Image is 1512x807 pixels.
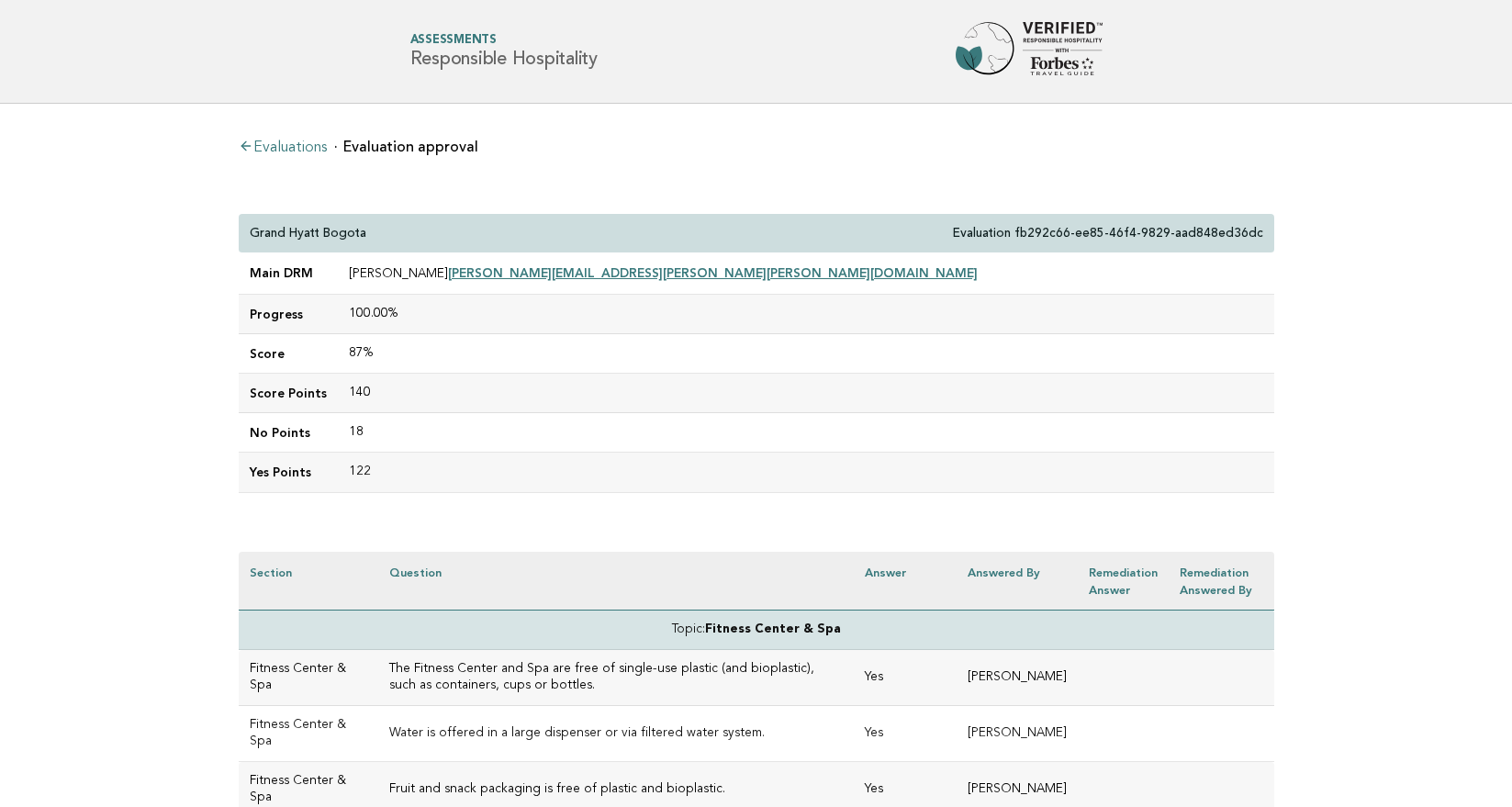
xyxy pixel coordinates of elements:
[378,552,855,611] th: Question
[410,35,598,69] h1: Responsible Hospitality
[334,140,478,154] li: Evaluation approval
[239,334,338,374] td: Score
[239,140,327,155] a: Evaluations
[239,650,378,706] td: Fitness Center & Spa
[448,265,978,280] a: [PERSON_NAME][EMAIL_ADDRESS][PERSON_NAME][PERSON_NAME][DOMAIN_NAME]
[239,413,338,453] td: No Points
[854,552,957,611] th: Answer
[1078,552,1169,611] th: Remediation Answer
[250,225,366,241] p: Grand Hyatt Bogota
[854,650,957,706] td: Yes
[239,453,338,492] td: Yes Points
[239,552,378,611] th: Section
[410,35,598,47] span: Assessments
[239,295,338,334] td: Progress
[956,22,1103,81] img: Forbes Travel Guide
[338,253,1274,295] td: [PERSON_NAME]
[239,374,338,413] td: Score Points
[953,225,1263,241] p: Evaluation fb292c66-ee85-46f4-9829-aad848ed36dc
[338,295,1274,334] td: 100.00%
[957,552,1078,611] th: Answered by
[389,725,844,742] h3: Water is offered in a large dispenser or via filtered water system.
[338,413,1274,453] td: 18
[389,781,844,798] h3: Fruit and snack packaging is free of plastic and bioplastic.
[338,453,1274,492] td: 122
[239,610,1274,649] td: Topic:
[338,334,1274,374] td: 87%
[1169,552,1273,611] th: Remediation Answered by
[705,623,841,635] strong: Fitness Center & Spa
[957,706,1078,762] td: [PERSON_NAME]
[957,650,1078,706] td: [PERSON_NAME]
[389,661,844,694] h3: The Fitness Center and Spa are free of single-use plastic (and bioplastic), such as containers, c...
[854,706,957,762] td: Yes
[239,253,338,295] td: Main DRM
[338,374,1274,413] td: 140
[239,706,378,762] td: Fitness Center & Spa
